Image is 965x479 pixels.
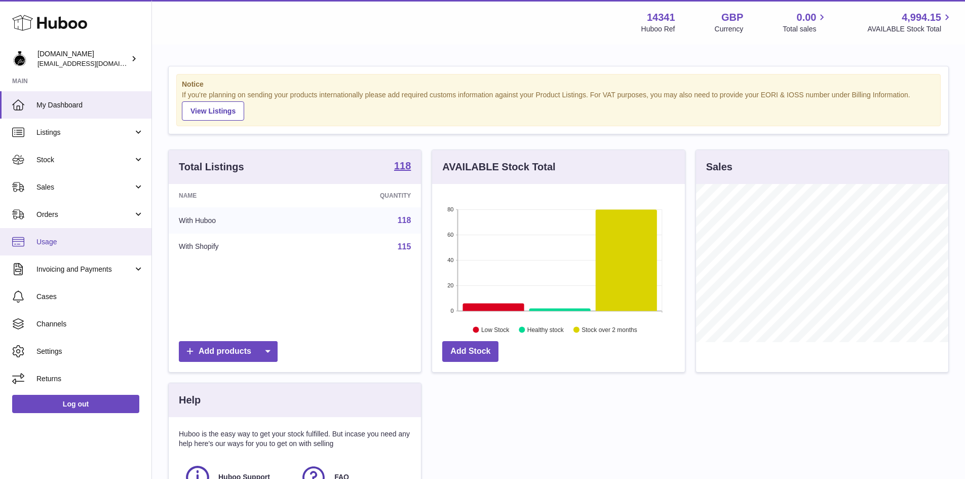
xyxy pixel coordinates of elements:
[706,160,732,174] h3: Sales
[647,11,675,24] strong: 14341
[448,282,454,288] text: 20
[442,341,498,362] a: Add Stock
[36,128,133,137] span: Listings
[797,11,817,24] span: 0.00
[715,24,744,34] div: Currency
[36,319,144,329] span: Channels
[394,161,411,173] a: 118
[527,326,564,333] text: Healthy stock
[783,24,828,34] span: Total sales
[36,265,133,274] span: Invoicing and Payments
[36,347,144,356] span: Settings
[36,237,144,247] span: Usage
[12,51,27,66] img: theperfumesampler@gmail.com
[721,11,743,24] strong: GBP
[36,292,144,302] span: Cases
[394,161,411,171] strong: 118
[448,257,454,263] text: 40
[398,216,411,225] a: 118
[398,242,411,251] a: 115
[179,341,278,362] a: Add products
[902,11,941,24] span: 4,994.15
[179,393,201,407] h3: Help
[179,160,244,174] h3: Total Listings
[305,184,421,207] th: Quantity
[442,160,555,174] h3: AVAILABLE Stock Total
[182,90,935,121] div: If you're planning on sending your products internationally please add required customs informati...
[36,374,144,384] span: Returns
[179,429,411,449] p: Huboo is the easy way to get your stock fulfilled. But incase you need any help here's our ways f...
[36,182,133,192] span: Sales
[867,11,953,34] a: 4,994.15 AVAILABLE Stock Total
[182,80,935,89] strong: Notice
[169,184,305,207] th: Name
[37,59,149,67] span: [EMAIL_ADDRESS][DOMAIN_NAME]
[867,24,953,34] span: AVAILABLE Stock Total
[169,234,305,260] td: With Shopify
[182,101,244,121] a: View Listings
[36,210,133,219] span: Orders
[582,326,637,333] text: Stock over 2 months
[36,155,133,165] span: Stock
[448,232,454,238] text: 60
[36,100,144,110] span: My Dashboard
[783,11,828,34] a: 0.00 Total sales
[641,24,675,34] div: Huboo Ref
[481,326,510,333] text: Low Stock
[169,207,305,234] td: With Huboo
[451,308,454,314] text: 0
[12,395,139,413] a: Log out
[37,49,129,68] div: [DOMAIN_NAME]
[448,206,454,212] text: 80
